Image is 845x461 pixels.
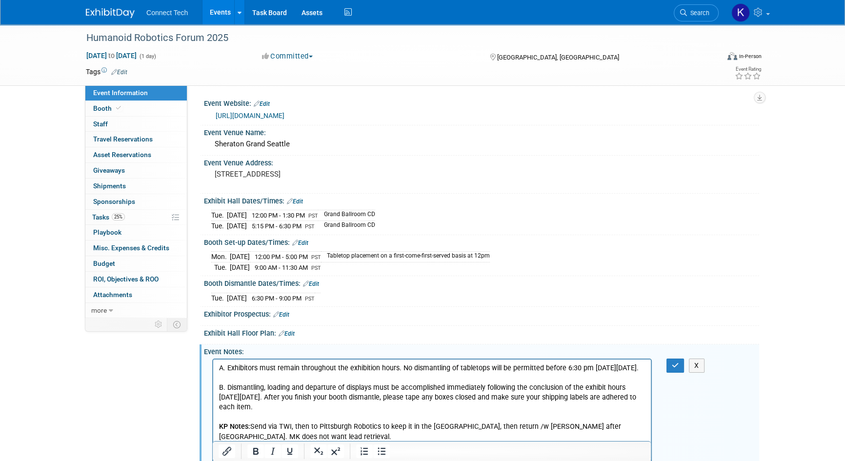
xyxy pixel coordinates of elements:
div: In-Person [739,53,762,60]
td: Toggle Event Tabs [167,318,187,331]
button: Committed [259,51,317,61]
a: Budget [85,256,187,271]
span: more [91,306,107,314]
button: Numbered list [356,444,373,458]
span: Attachments [93,291,132,299]
span: 6:30 PM - 9:00 PM [252,295,302,302]
a: Edit [111,69,127,76]
pre: [STREET_ADDRESS] [215,170,424,179]
span: Shipments [93,182,126,190]
td: Tue. [211,221,227,231]
td: [DATE] [227,210,247,221]
span: PST [305,296,315,302]
span: Budget [93,260,115,267]
a: Travel Reservations [85,132,187,147]
span: PST [311,265,321,271]
span: Tasks [92,213,125,221]
a: Attachments [85,287,187,302]
span: 12:00 PM - 1:30 PM [252,212,305,219]
td: [DATE] [227,221,247,231]
div: Event Notes: [204,344,759,357]
i: Booth reservation complete [116,105,121,111]
span: Misc. Expenses & Credits [93,244,169,252]
button: Insert/edit link [219,444,235,458]
a: Edit [303,281,319,287]
a: Playbook [85,225,187,240]
span: Asset Reservations [93,151,151,159]
td: [DATE] [230,262,250,272]
span: (1 day) [139,53,156,60]
td: Tags [86,67,127,77]
span: Search [687,9,709,17]
div: Event Website: [204,96,759,109]
a: Edit [292,240,308,246]
span: ROI, Objectives & ROO [93,275,159,283]
a: Staff [85,117,187,132]
a: Sponsorships [85,194,187,209]
button: Superscript [327,444,344,458]
div: Exhibit Hall Floor Plan: [204,326,759,339]
span: 9:00 AM - 11:30 AM [255,264,308,271]
span: Sponsorships [93,198,135,205]
span: Playbook [93,228,121,236]
span: PST [311,254,321,261]
span: 25% [112,213,125,220]
td: Tue. [211,293,227,303]
button: Subscript [310,444,327,458]
span: [DATE] [DATE] [86,51,137,60]
a: Booth [85,101,187,116]
a: Misc. Expenses & Credits [85,241,187,256]
a: Edit [273,311,289,318]
span: Staff [93,120,108,128]
button: Bold [247,444,264,458]
div: Booth Dismantle Dates/Times: [204,276,759,289]
div: Exhibit Hall Dates/Times: [204,194,759,206]
td: [DATE] [230,252,250,262]
img: ExhibitDay [86,8,135,18]
a: more [85,303,187,318]
span: Event Information [93,89,148,97]
span: 5:15 PM - 6:30 PM [252,222,302,230]
a: Event Information [85,85,187,100]
td: Tue. [211,262,230,272]
span: Connect Tech [146,9,188,17]
span: [GEOGRAPHIC_DATA], [GEOGRAPHIC_DATA] [497,54,619,61]
div: Event Venue Name: [204,125,759,138]
div: Event Rating [735,67,761,72]
div: Humanoid Robotics Forum 2025 [83,29,704,47]
a: Giveaways [85,163,187,178]
a: Asset Reservations [85,147,187,162]
span: Giveaways [93,166,125,174]
td: [DATE] [227,293,247,303]
div: Booth Set-up Dates/Times: [204,235,759,248]
a: [URL][DOMAIN_NAME] [216,112,284,120]
a: Tasks25% [85,210,187,225]
button: Bullet list [373,444,390,458]
a: ROI, Objectives & ROO [85,272,187,287]
button: Underline [282,444,298,458]
td: Grand Ballroom CD [318,210,375,221]
td: Personalize Event Tab Strip [150,318,167,331]
td: Tabletop placement on a first-come-first-served basis at 12pm [321,252,490,262]
div: Exhibitor Prospectus: [204,307,759,320]
button: X [689,359,704,373]
a: Edit [279,330,295,337]
a: Shipments [85,179,187,194]
img: Format-Inperson.png [727,52,737,60]
span: PST [308,213,318,219]
span: Travel Reservations [93,135,153,143]
td: Tue. [211,210,227,221]
div: Sheraton Grand Seattle [211,137,752,152]
td: Mon. [211,252,230,262]
div: Event Venue Address: [204,156,759,168]
img: Kara Price [731,3,750,22]
td: Grand Ballroom CD [318,221,375,231]
a: Edit [287,198,303,205]
span: 12:00 PM - 5:00 PM [255,253,308,261]
div: Event Format [661,51,762,65]
span: PST [305,223,315,230]
span: to [107,52,116,60]
span: Booth [93,104,123,112]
